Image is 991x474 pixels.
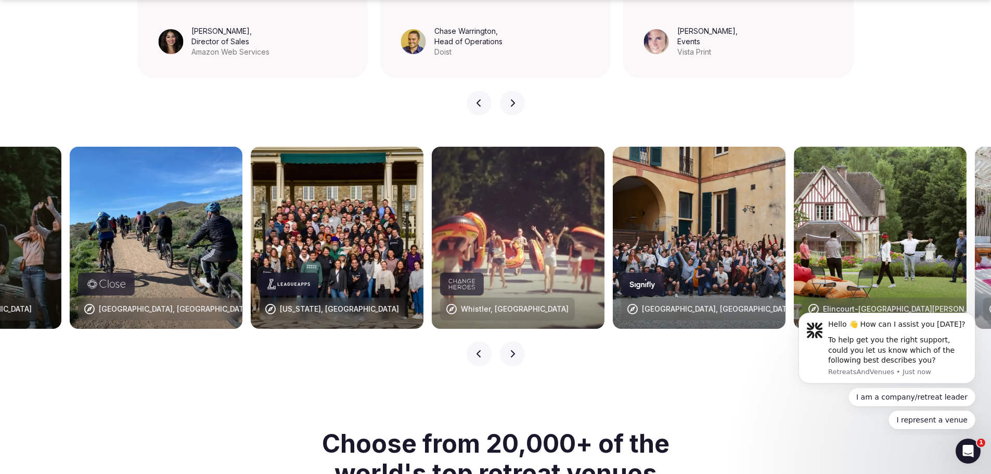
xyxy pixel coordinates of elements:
[191,26,269,57] figcaption: ,
[677,47,738,57] div: Vista Print
[280,304,399,314] div: [US_STATE], [GEOGRAPHIC_DATA]
[251,147,423,329] img: New York, USA
[434,47,503,57] div: Doist
[191,27,250,35] cite: [PERSON_NAME]
[434,36,503,47] div: Head of Operations
[783,303,991,435] iframe: Intercom notifications message
[677,27,736,35] cite: [PERSON_NAME]
[434,27,496,35] cite: Chase Warrington
[956,439,981,464] iframe: Intercom live chat
[461,304,569,314] div: Whistler, [GEOGRAPHIC_DATA]
[158,29,183,54] img: Sonia Singh
[191,36,269,47] div: Director of Sales
[642,304,794,314] div: [GEOGRAPHIC_DATA], [GEOGRAPHIC_DATA]
[613,147,786,329] img: Alentejo, Portugal
[977,439,985,447] span: 1
[191,47,269,57] div: Amazon Web Services
[677,36,738,47] div: Events
[432,147,604,329] img: Whistler, Canada
[434,26,503,57] figcaption: ,
[99,304,251,314] div: [GEOGRAPHIC_DATA], [GEOGRAPHIC_DATA]
[677,26,738,57] figcaption: ,
[644,29,669,54] img: Hannah Linder
[267,279,310,289] svg: LeagueApps company logo
[401,29,426,54] img: Chase Warrington
[629,279,655,289] svg: Signify company logo
[70,147,242,329] img: Lombardy, Italy
[794,147,967,329] img: Elincourt-Sainte-Marguerite, France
